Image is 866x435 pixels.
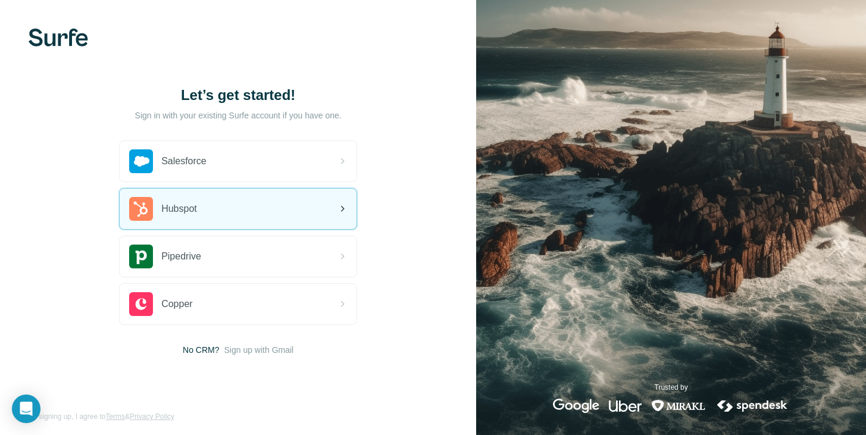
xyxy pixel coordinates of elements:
[651,399,706,413] img: mirakl's logo
[161,249,201,264] span: Pipedrive
[161,297,192,311] span: Copper
[655,382,688,393] p: Trusted by
[609,399,642,413] img: uber's logo
[129,197,153,221] img: hubspot's logo
[183,344,219,356] span: No CRM?
[119,86,357,105] h1: Let’s get started!
[29,29,88,46] img: Surfe's logo
[130,412,174,421] a: Privacy Policy
[129,292,153,316] img: copper's logo
[553,399,599,413] img: google's logo
[161,154,207,168] span: Salesforce
[715,399,789,413] img: spendesk's logo
[129,245,153,268] img: pipedrive's logo
[129,149,153,173] img: salesforce's logo
[161,202,197,216] span: Hubspot
[105,412,125,421] a: Terms
[29,411,174,422] span: By signing up, I agree to &
[12,395,40,423] div: Open Intercom Messenger
[135,109,342,121] p: Sign in with your existing Surfe account if you have one.
[224,344,294,356] button: Sign up with Gmail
